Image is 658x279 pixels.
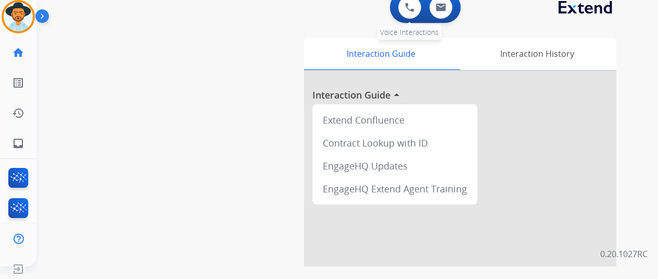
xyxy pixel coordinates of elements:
span: Voice Interactions [380,27,439,37]
div: EngageHQ Extend Agent Training [317,177,473,200]
mat-icon: inbox [12,137,24,150]
div: EngageHQ Updates [317,154,473,177]
div: Contract Lookup with ID [317,131,473,154]
div: Interaction History [458,38,616,70]
mat-icon: home [12,46,24,59]
mat-icon: history [12,107,24,119]
div: Extend Confluence [317,108,473,131]
p: 0.20.1027RC [600,248,648,260]
img: avatar [4,2,33,31]
div: Interaction Guide [304,38,458,70]
mat-icon: list_alt [12,77,24,89]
